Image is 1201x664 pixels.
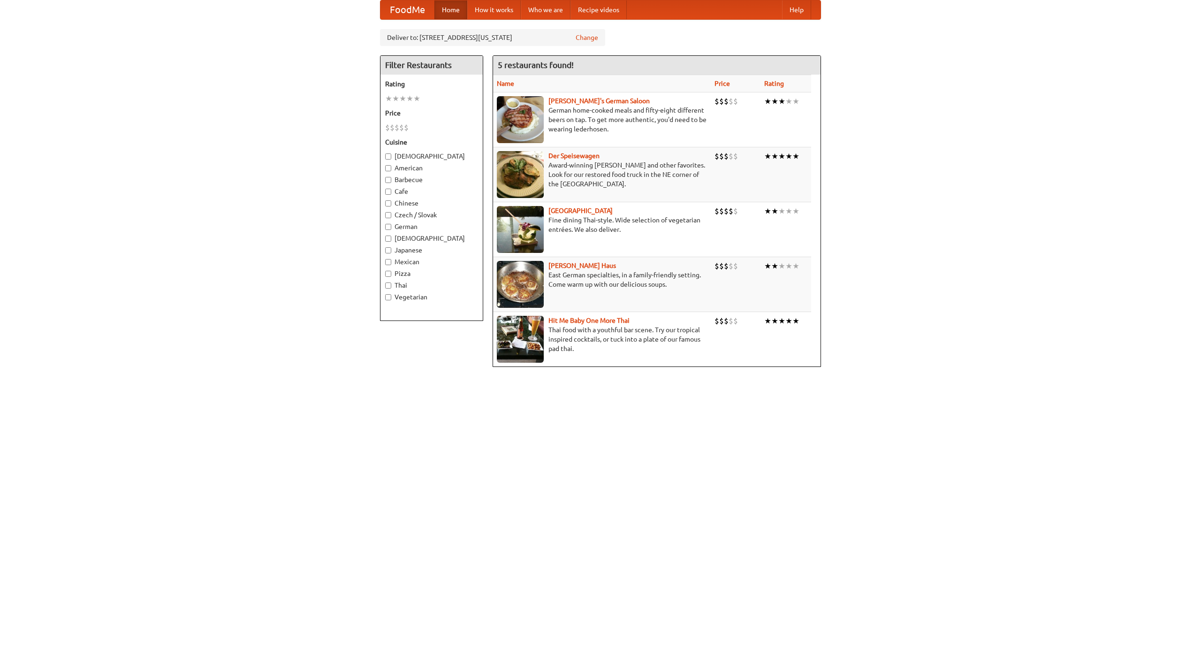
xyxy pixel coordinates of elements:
img: esthers.jpg [497,96,544,143]
input: Czech / Slovak [385,212,391,218]
li: ★ [771,96,778,107]
li: $ [729,206,733,216]
a: Change [576,33,598,42]
li: ★ [785,261,792,271]
li: ★ [764,96,771,107]
h5: Price [385,108,478,118]
li: ★ [764,206,771,216]
label: [DEMOGRAPHIC_DATA] [385,234,478,243]
li: $ [733,96,738,107]
img: babythai.jpg [497,316,544,363]
li: ★ [399,93,406,104]
li: $ [733,206,738,216]
li: ★ [764,316,771,326]
input: [DEMOGRAPHIC_DATA] [385,236,391,242]
li: $ [719,151,724,161]
input: Cafe [385,189,391,195]
li: $ [404,122,409,133]
li: $ [724,206,729,216]
label: Czech / Slovak [385,210,478,220]
li: $ [715,316,719,326]
li: ★ [771,151,778,161]
a: [GEOGRAPHIC_DATA] [548,207,613,214]
li: ★ [771,316,778,326]
li: $ [724,316,729,326]
li: ★ [764,151,771,161]
li: ★ [771,206,778,216]
li: ★ [385,93,392,104]
label: Barbecue [385,175,478,184]
label: Thai [385,281,478,290]
a: How it works [467,0,521,19]
li: ★ [778,151,785,161]
p: East German specialties, in a family-friendly setting. Come warm up with our delicious soups. [497,270,707,289]
li: $ [715,96,719,107]
li: ★ [413,93,420,104]
li: ★ [785,151,792,161]
h5: Rating [385,79,478,89]
img: satay.jpg [497,206,544,253]
input: Japanese [385,247,391,253]
li: $ [729,261,733,271]
li: $ [719,206,724,216]
li: $ [729,316,733,326]
li: $ [729,96,733,107]
a: Der Speisewagen [548,152,600,160]
a: Home [434,0,467,19]
li: $ [385,122,390,133]
label: American [385,163,478,173]
li: $ [733,316,738,326]
li: $ [719,261,724,271]
li: ★ [771,261,778,271]
input: Thai [385,282,391,289]
li: ★ [406,93,413,104]
li: $ [719,96,724,107]
li: ★ [392,93,399,104]
li: $ [724,96,729,107]
h4: Filter Restaurants [380,56,483,75]
li: $ [390,122,395,133]
li: $ [724,261,729,271]
a: [PERSON_NAME]'s German Saloon [548,97,650,105]
li: $ [715,206,719,216]
img: kohlhaus.jpg [497,261,544,308]
label: Cafe [385,187,478,196]
label: German [385,222,478,231]
p: German home-cooked meals and fifty-eight different beers on tap. To get more authentic, you'd nee... [497,106,707,134]
a: Help [782,0,811,19]
a: Hit Me Baby One More Thai [548,317,630,324]
a: Who we are [521,0,570,19]
label: Pizza [385,269,478,278]
li: $ [724,151,729,161]
li: ★ [785,316,792,326]
li: ★ [792,206,799,216]
li: $ [733,261,738,271]
a: Rating [764,80,784,87]
div: Deliver to: [STREET_ADDRESS][US_STATE] [380,29,605,46]
li: ★ [792,96,799,107]
li: ★ [764,261,771,271]
img: speisewagen.jpg [497,151,544,198]
input: Mexican [385,259,391,265]
h5: Cuisine [385,137,478,147]
a: Price [715,80,730,87]
input: Chinese [385,200,391,206]
li: $ [399,122,404,133]
p: Award-winning [PERSON_NAME] and other favorites. Look for our restored food truck in the NE corne... [497,160,707,189]
ng-pluralize: 5 restaurants found! [498,61,574,69]
a: [PERSON_NAME] Haus [548,262,616,269]
li: ★ [778,261,785,271]
a: Name [497,80,514,87]
input: American [385,165,391,171]
input: German [385,224,391,230]
li: ★ [792,151,799,161]
li: ★ [792,316,799,326]
li: ★ [778,206,785,216]
li: ★ [785,96,792,107]
li: $ [715,261,719,271]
